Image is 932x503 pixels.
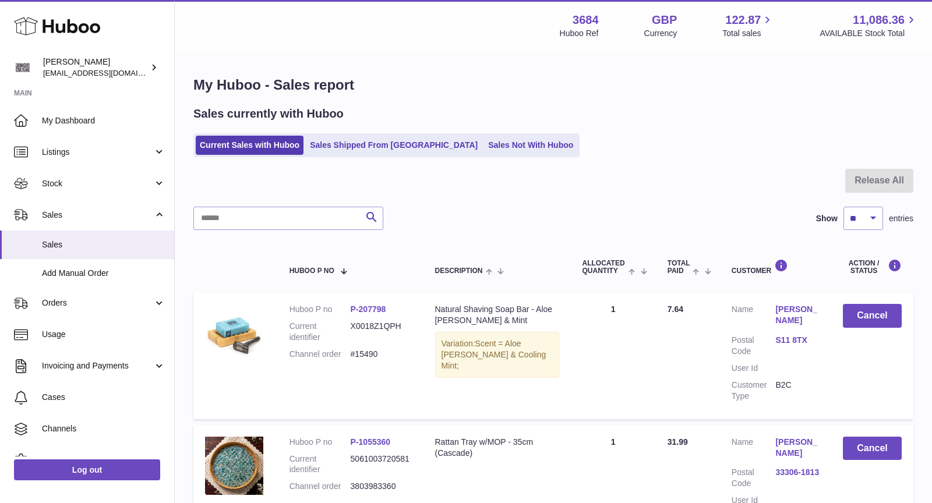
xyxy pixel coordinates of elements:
div: Variation: [435,332,559,378]
span: Huboo P no [290,267,334,275]
button: Cancel [843,304,902,328]
span: AVAILABLE Stock Total [820,28,918,39]
a: P-1055360 [351,437,391,447]
a: Sales Not With Huboo [484,136,577,155]
span: Channels [42,423,165,434]
a: 11,086.36 AVAILABLE Stock Total [820,12,918,39]
span: Stock [42,178,153,189]
span: Description [435,267,483,275]
dt: Customer Type [732,380,776,402]
dt: Name [732,437,776,462]
h1: My Huboo - Sales report [193,76,913,94]
dd: 3803983360 [351,481,412,492]
div: Huboo Ref [560,28,599,39]
label: Show [816,213,838,224]
a: P-207798 [351,304,386,314]
div: Customer [732,259,820,275]
span: 31.99 [668,437,688,447]
dt: Channel order [290,481,351,492]
dt: Huboo P no [290,304,351,315]
span: Settings [42,455,165,466]
img: 1755780169.jpg [205,437,263,495]
span: Total sales [722,28,774,39]
dt: Huboo P no [290,437,351,448]
img: theinternationalventure@gmail.com [14,59,31,76]
span: Orders [42,297,153,309]
span: [EMAIL_ADDRESS][DOMAIN_NAME] [43,68,171,77]
span: Invoicing and Payments [42,360,153,371]
span: 7.64 [668,304,683,314]
div: [PERSON_NAME] [43,56,148,79]
div: Action / Status [843,259,902,275]
dt: Current identifier [290,321,351,343]
strong: GBP [652,12,677,28]
a: 122.87 Total sales [722,12,774,39]
span: 11,086.36 [853,12,905,28]
dt: Name [732,304,776,329]
a: [PERSON_NAME] [775,304,820,326]
a: S11 8TX [775,335,820,346]
button: Cancel [843,437,902,461]
span: ALLOCATED Quantity [582,260,626,275]
dt: Postal Code [732,467,776,489]
div: Currency [644,28,677,39]
span: Add Manual Order [42,268,165,279]
h2: Sales currently with Huboo [193,106,344,122]
span: Scent = Aloe [PERSON_NAME] & Cooling Mint; [442,339,546,370]
strong: 3684 [573,12,599,28]
dt: Current identifier [290,454,351,476]
span: Total paid [668,260,690,275]
span: entries [889,213,913,224]
a: Current Sales with Huboo [196,136,303,155]
dt: User Id [732,363,776,374]
a: Sales Shipped From [GEOGRAPHIC_DATA] [306,136,482,155]
span: Sales [42,239,165,250]
dt: Postal Code [732,335,776,357]
div: Rattan Tray w/MOP - 35cm (Cascade) [435,437,559,459]
dd: #15490 [351,349,412,360]
td: 1 [571,292,656,419]
span: 122.87 [725,12,761,28]
dd: X0018Z1QPH [351,321,412,343]
dd: B2C [775,380,820,402]
a: [PERSON_NAME] [775,437,820,459]
span: Usage [42,329,165,340]
dt: Channel order [290,349,351,360]
span: Cases [42,392,165,403]
a: 33306-1813 [775,467,820,478]
img: 36841753443609.jpg [205,304,263,362]
span: Listings [42,147,153,158]
span: My Dashboard [42,115,165,126]
div: Natural Shaving Soap Bar - Aloe [PERSON_NAME] & Mint [435,304,559,326]
dd: 5061003720581 [351,454,412,476]
span: Sales [42,210,153,221]
a: Log out [14,459,160,480]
